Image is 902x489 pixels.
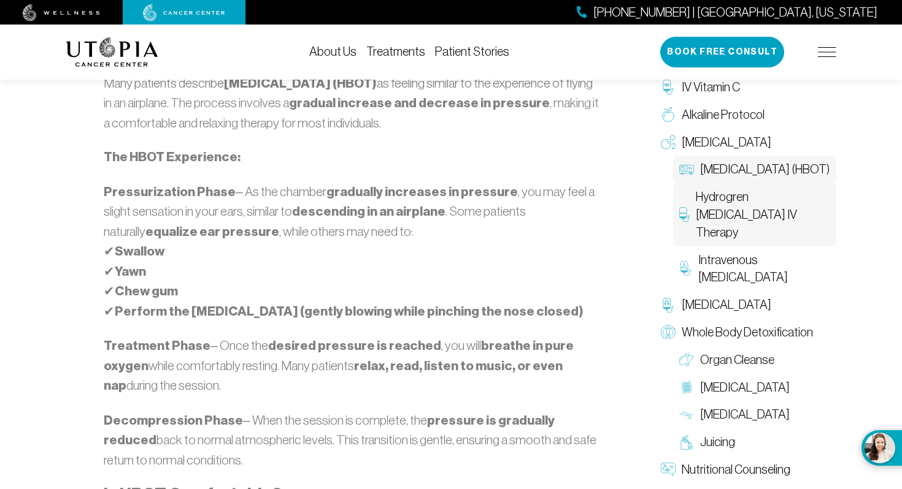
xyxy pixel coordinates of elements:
strong: Pressurization Phase [104,184,236,200]
img: cancer center [143,4,225,21]
span: [MEDICAL_DATA] (HBOT) [700,161,830,178]
strong: Swallow [115,243,164,259]
a: Nutritional Counseling [655,456,836,483]
strong: [MEDICAL_DATA] (HBOT) [224,75,377,91]
strong: gradual increase and decrease in pressure [289,95,550,111]
a: Hydrogren [MEDICAL_DATA] IV Therapy [673,183,836,246]
p: – Once the , you will while comfortably resting. Many patients during the session. [104,336,602,396]
a: [PHONE_NUMBER] | [GEOGRAPHIC_DATA], [US_STATE] [577,4,877,21]
span: Organ Cleanse [700,351,774,369]
a: About Us [309,45,357,58]
span: [MEDICAL_DATA] [682,296,771,314]
a: Treatments [366,45,425,58]
p: Many patients describe as feeling similar to the experience of flying in an airplane. The process... [104,74,602,133]
a: Organ Cleanse [673,346,836,374]
span: Whole Body Detoxification [682,324,813,341]
strong: Treatment Phase [104,338,210,354]
a: IV Vitamin C [655,74,836,101]
strong: Perform the [MEDICAL_DATA] (gently blowing while pinching the nose closed) [115,303,584,319]
p: – As the chamber , you may feel a slight sensation in your ears, similar to . Some patients natur... [104,182,602,322]
a: Whole Body Detoxification [655,319,836,346]
span: IV Vitamin C [682,78,740,96]
span: Nutritional Counseling [682,461,790,479]
img: Lymphatic Massage [679,408,694,422]
span: Intravenous [MEDICAL_DATA] [698,251,830,287]
a: Patient Stories [435,45,509,58]
img: logo [66,37,158,67]
img: IV Vitamin C [661,80,676,94]
img: Whole Body Detoxification [661,325,676,339]
span: [MEDICAL_DATA] [700,379,790,396]
span: Alkaline Protocol [682,106,765,124]
button: Book Free Consult [660,37,784,67]
p: – When the session is complete, the back to normal atmospheric levels. This transition is gentle,... [104,411,602,470]
img: Chelation Therapy [661,298,676,313]
img: Nutritional Counseling [661,462,676,477]
a: Juicing [673,428,836,456]
span: [MEDICAL_DATA] [682,134,771,151]
a: [MEDICAL_DATA] [673,374,836,401]
img: Juicing [679,435,694,450]
a: Alkaline Protocol [655,101,836,129]
strong: gradually increases in pressure [326,184,518,200]
strong: Yawn [115,263,146,279]
img: wellness [23,4,100,21]
img: Colon Therapy [679,380,694,395]
img: Intravenous Ozone Therapy [679,261,692,276]
strong: descending in an airplane [292,203,445,219]
img: icon-hamburger [818,47,836,57]
strong: The HBOT Experience: [104,149,241,165]
strong: breathe in pure oxygen [104,338,574,374]
span: [PHONE_NUMBER] | [GEOGRAPHIC_DATA], [US_STATE] [593,4,877,21]
img: Alkaline Protocol [661,107,676,122]
a: Intravenous [MEDICAL_DATA] [673,246,836,292]
img: Hydrogren Peroxide IV Therapy [679,207,690,222]
a: [MEDICAL_DATA] [655,129,836,156]
img: Organ Cleanse [679,352,694,367]
span: [MEDICAL_DATA] [700,406,790,423]
span: Juicing [700,433,735,451]
strong: Chew gum [115,283,178,299]
a: [MEDICAL_DATA] [655,291,836,319]
strong: Decompression Phase [104,412,243,428]
span: Hydrogren [MEDICAL_DATA] IV Therapy [696,188,830,241]
img: Oxygen Therapy [661,135,676,150]
img: Hyperbaric Oxygen Therapy (HBOT) [679,162,694,177]
strong: desired pressure is reached [268,338,441,354]
a: [MEDICAL_DATA] (HBOT) [673,156,836,183]
a: [MEDICAL_DATA] [673,401,836,428]
strong: equalize ear pressure [145,224,279,240]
